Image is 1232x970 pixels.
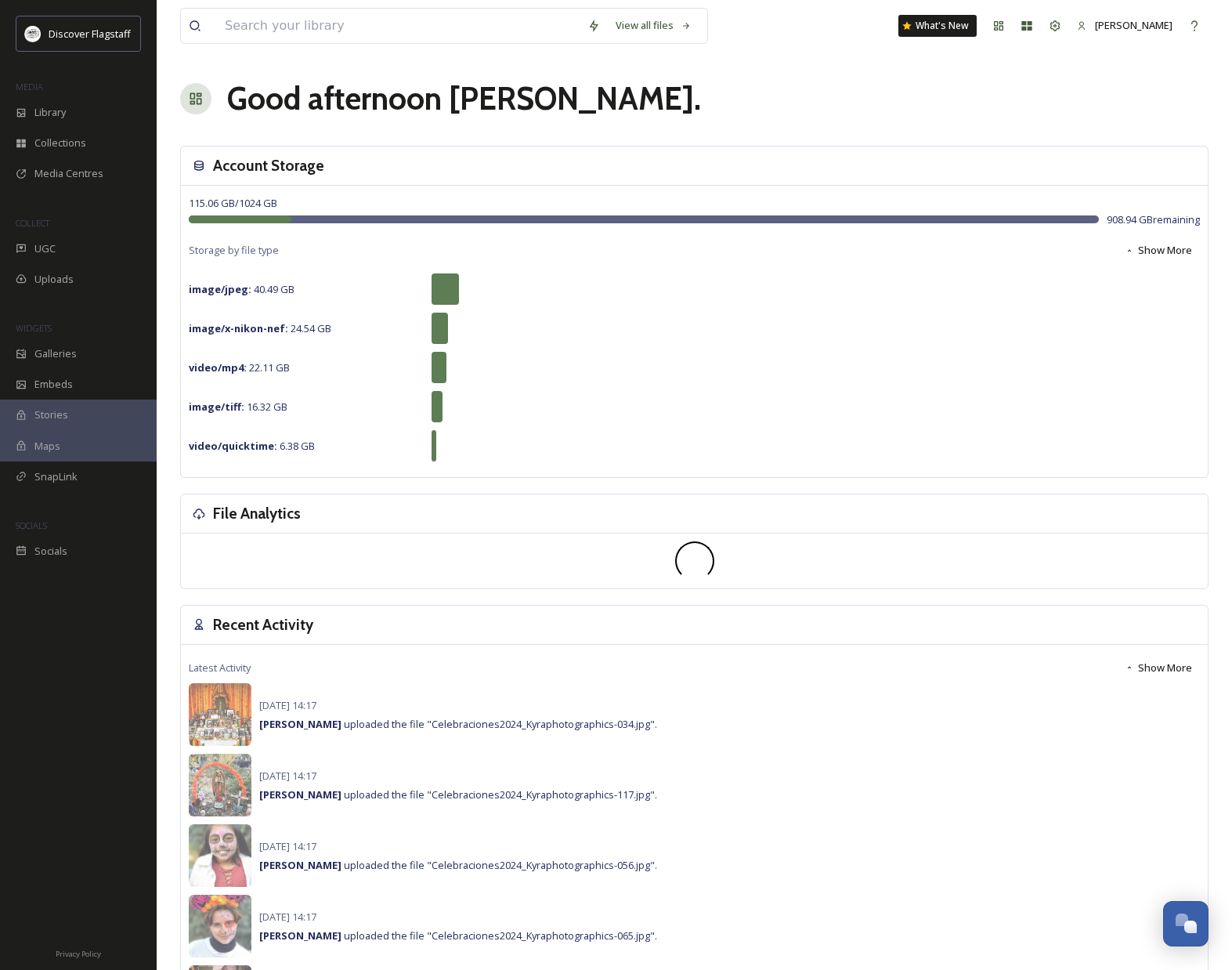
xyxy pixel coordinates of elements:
img: b752429f-0ff0-43eb-8a58-2fa65f48633c.jpg [189,754,251,816]
span: [DATE] 14:17 [259,698,316,712]
span: uploaded the file "Celebraciones2024_Kyraphotographics-056.jpg". [259,858,657,872]
span: SnapLink [34,469,78,484]
span: uploaded the file "Celebraciones2024_Kyraphotographics-065.jpg". [259,928,657,943]
a: View all files [608,10,699,41]
strong: video/mp4 : [189,360,247,375]
span: SOCIALS [16,519,47,531]
span: Galleries [34,346,77,361]
span: 908.94 GB remaining [1107,212,1200,227]
a: What's New [898,15,977,37]
img: 7e93cfec-480c-45e7-9b31-d895f0f80c0a.jpg [189,683,251,746]
input: Search your library [217,9,580,43]
span: uploaded the file "Celebraciones2024_Kyraphotographics-034.jpg". [259,717,657,731]
span: UGC [34,241,56,256]
span: Media Centres [34,166,103,181]
span: Storage by file type [189,243,279,258]
button: Open Chat [1163,901,1209,946]
span: uploaded the file "Celebraciones2024_Kyraphotographics-117.jpg". [259,787,657,802]
strong: image/x-nikon-nef : [189,321,288,335]
span: MEDIA [16,81,43,92]
span: [DATE] 14:17 [259,839,316,853]
span: 40.49 GB [189,282,294,296]
span: Latest Activity [189,661,251,675]
span: [DATE] 14:17 [259,769,316,783]
span: Privacy Policy [56,949,101,959]
span: Socials [34,544,67,559]
strong: image/jpeg : [189,282,251,296]
span: 22.11 GB [189,360,290,375]
span: Maps [34,439,60,454]
h3: File Analytics [213,502,301,525]
span: COLLECT [16,217,49,229]
h1: Good afternoon [PERSON_NAME] . [227,75,701,122]
span: Embeds [34,377,73,392]
span: 16.32 GB [189,400,287,414]
span: 6.38 GB [189,439,315,453]
span: 115.06 GB / 1024 GB [189,196,277,210]
img: be301f28-ce28-4873-bf5c-ba262715c301.jpg [189,895,251,957]
span: [PERSON_NAME] [1095,18,1172,32]
span: Library [34,105,66,120]
span: Discover Flagstaff [49,27,131,41]
h3: Account Storage [213,154,324,177]
span: [DATE] 14:17 [259,910,316,924]
button: Show More [1117,235,1200,266]
img: 037ce807-e291-4ea2-9a5a-09e6948664a1.jpg [189,824,251,887]
span: Collections [34,136,86,150]
strong: [PERSON_NAME] [259,928,341,943]
strong: [PERSON_NAME] [259,858,341,872]
span: WIDGETS [16,322,52,334]
span: 24.54 GB [189,321,331,335]
button: Show More [1117,653,1200,683]
strong: [PERSON_NAME] [259,787,341,802]
a: Privacy Policy [56,943,101,962]
strong: [PERSON_NAME] [259,717,341,731]
span: Uploads [34,272,74,287]
strong: video/quicktime : [189,439,277,453]
span: Stories [34,407,68,422]
strong: image/tiff : [189,400,244,414]
h3: Recent Activity [213,613,313,636]
a: [PERSON_NAME] [1069,10,1180,41]
img: Untitled%20design%20(1).png [25,26,41,42]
